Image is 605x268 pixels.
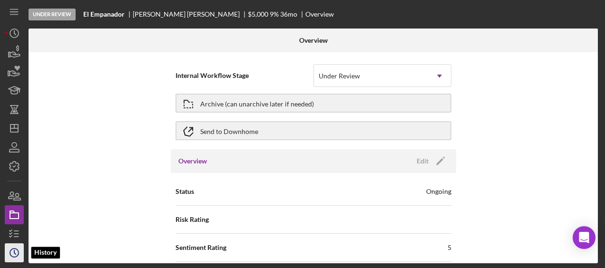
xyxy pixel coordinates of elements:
[248,10,268,18] span: $5,000
[176,243,226,252] span: Sentiment Rating
[176,71,313,80] span: Internal Workflow Stage
[176,187,194,196] span: Status
[299,37,328,44] b: Overview
[280,10,297,18] div: 36 mo
[176,215,209,224] span: Risk Rating
[178,156,207,166] h3: Overview
[176,121,451,140] button: Send to Downhome
[426,187,451,196] div: Ongoing
[319,72,360,80] div: Under Review
[83,10,125,18] b: El Empanador
[573,226,595,249] div: Open Intercom Messenger
[305,10,334,18] div: Overview
[448,243,451,252] div: 5
[200,122,258,139] div: Send to Downhome
[200,95,314,112] div: Archive (can unarchive later if needed)
[133,10,248,18] div: [PERSON_NAME] [PERSON_NAME]
[29,9,76,20] div: Under Review
[270,10,279,18] div: 9 %
[176,94,451,113] button: Archive (can unarchive later if needed)
[417,154,429,168] div: Edit
[411,154,449,168] button: Edit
